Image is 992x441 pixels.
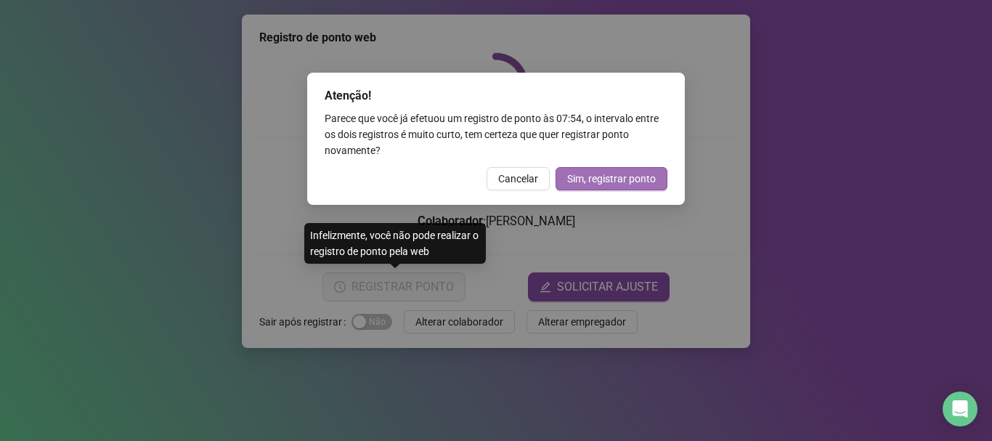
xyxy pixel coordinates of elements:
button: Sim, registrar ponto [556,167,667,190]
div: Open Intercom Messenger [943,392,977,426]
span: Sim, registrar ponto [567,171,656,187]
div: Parece que você já efetuou um registro de ponto às 07:54 , o intervalo entre os dois registros é ... [325,110,667,158]
div: Atenção! [325,87,667,105]
span: Cancelar [498,171,538,187]
div: Infelizmente, você não pode realizar o registro de ponto pela web [304,223,486,264]
button: Cancelar [487,167,550,190]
